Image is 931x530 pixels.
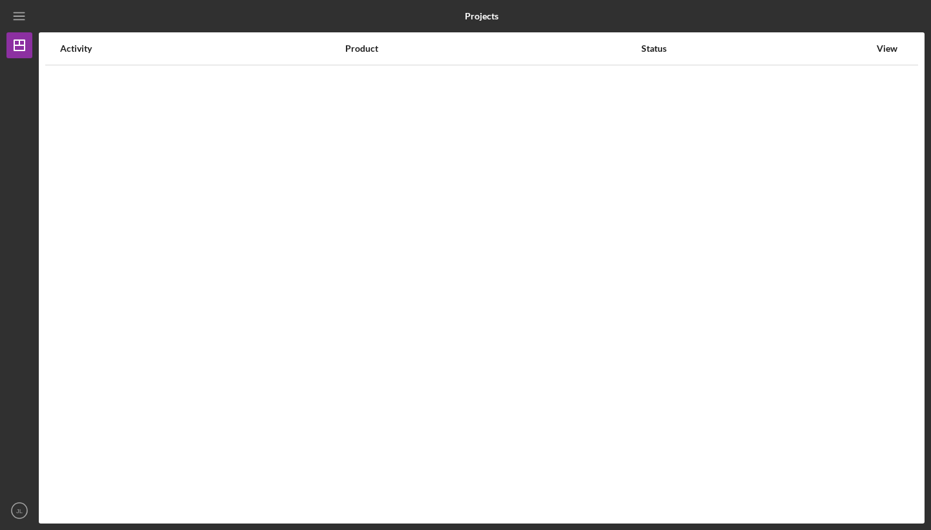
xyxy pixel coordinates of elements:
[465,11,498,21] b: Projects
[6,498,32,524] button: JL
[60,43,344,54] div: Activity
[16,507,23,514] text: JL
[345,43,640,54] div: Product
[641,43,870,54] div: Status
[871,43,903,54] div: View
